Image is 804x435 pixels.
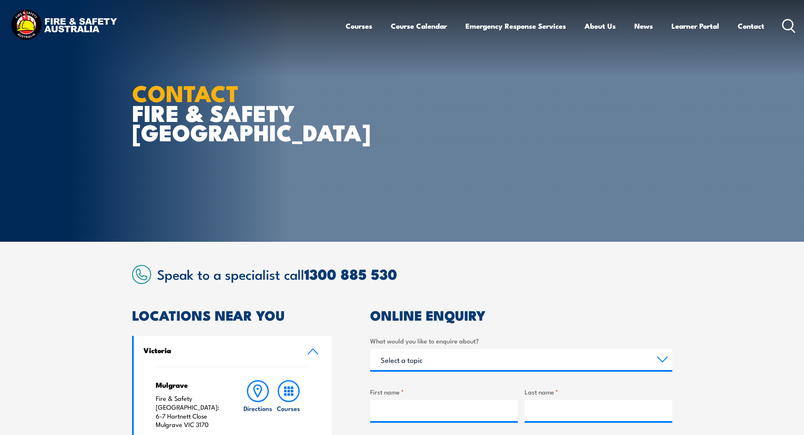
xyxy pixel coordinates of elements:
a: News [634,15,653,37]
h2: Speak to a specialist call [157,266,672,281]
label: What would you like to enquire about? [370,336,672,346]
label: Last name [525,387,672,397]
a: Emergency Response Services [466,15,566,37]
h6: Courses [277,404,300,413]
a: 1300 885 530 [304,262,397,285]
a: Victoria [134,336,332,367]
p: Fire & Safety [GEOGRAPHIC_DATA]: 6-7 Hartnett Close Mulgrave VIC 3170 [156,394,226,429]
a: Learner Portal [671,15,719,37]
a: Courses [273,380,304,429]
a: Contact [738,15,764,37]
a: Courses [346,15,372,37]
h1: FIRE & SAFETY [GEOGRAPHIC_DATA] [132,83,341,142]
h2: LOCATIONS NEAR YOU [132,309,332,321]
a: Course Calendar [391,15,447,37]
strong: CONTACT [132,75,239,110]
h4: Mulgrave [156,380,226,389]
a: About Us [585,15,616,37]
h2: ONLINE ENQUIRY [370,309,672,321]
h4: Victoria [143,346,295,355]
h6: Directions [244,404,272,413]
a: Directions [243,380,273,429]
label: First name [370,387,518,397]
